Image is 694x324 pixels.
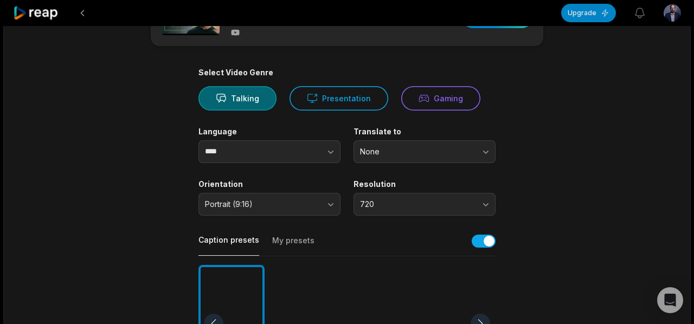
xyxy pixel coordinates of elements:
[198,235,259,256] button: Caption presets
[198,193,340,216] button: Portrait (9:16)
[354,179,496,189] label: Resolution
[657,287,683,313] div: Open Intercom Messenger
[354,193,496,216] button: 720
[198,86,277,111] button: Talking
[272,235,314,256] button: My presets
[205,199,319,209] span: Portrait (9:16)
[198,127,340,137] label: Language
[360,199,474,209] span: 720
[561,4,616,22] button: Upgrade
[401,86,480,111] button: Gaming
[198,68,496,77] div: Select Video Genre
[290,86,388,111] button: Presentation
[354,127,496,137] label: Translate to
[198,179,340,189] label: Orientation
[354,140,496,163] button: None
[360,147,474,157] span: None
